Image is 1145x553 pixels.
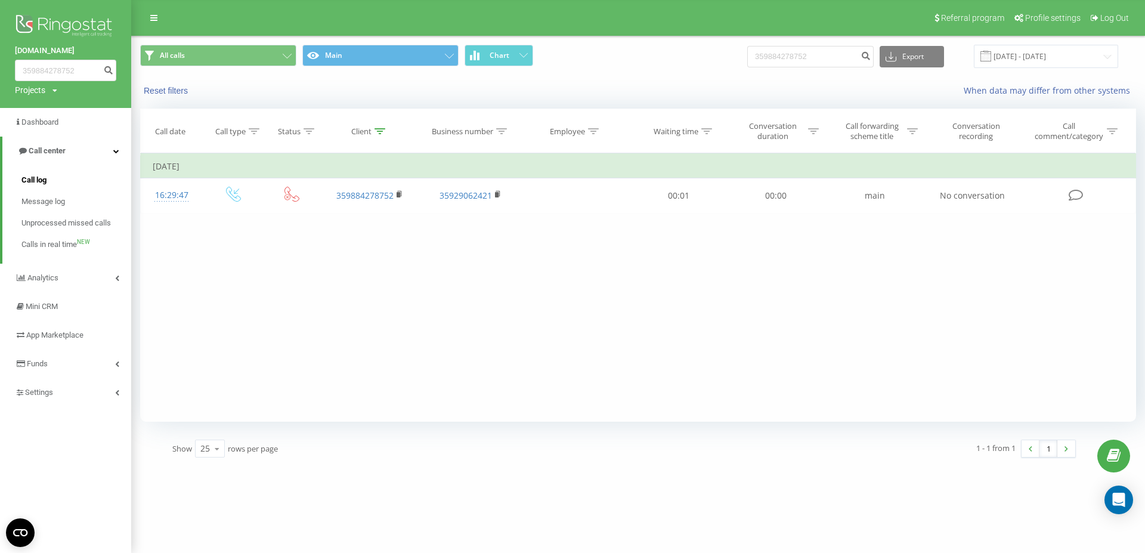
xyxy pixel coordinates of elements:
[155,126,185,137] div: Call date
[1104,486,1133,514] div: Open Intercom Messenger
[21,191,131,212] a: Message log
[940,190,1005,201] span: No conversation
[21,234,131,255] a: Calls in real timeNEW
[21,174,47,186] span: Call log
[140,85,194,96] button: Reset filters
[976,442,1016,454] div: 1 - 1 from 1
[440,190,492,201] a: 35929062421
[26,302,58,311] span: Mini CRM
[29,146,66,155] span: Call center
[200,443,210,455] div: 25
[15,60,116,81] input: Search by number
[1034,121,1104,141] div: Call comment/category
[654,126,698,137] div: Waiting time
[27,273,58,282] span: Analytics
[153,184,191,207] div: 16:29:47
[1100,13,1129,23] span: Log Out
[1025,13,1081,23] span: Profile settings
[747,46,874,67] input: Search by number
[26,330,83,339] span: App Marketplace
[2,137,131,165] a: Call center
[336,190,394,201] a: 359884278752
[21,217,111,229] span: Unprocessed missed calls
[25,388,53,397] span: Settings
[432,126,493,137] div: Business number
[490,51,509,60] span: Chart
[15,45,116,57] a: [DOMAIN_NAME]
[21,118,58,126] span: Dashboard
[228,443,278,454] span: rows per page
[550,126,585,137] div: Employee
[825,178,926,213] td: main
[140,45,296,66] button: All calls
[465,45,533,66] button: Chart
[741,121,805,141] div: Conversation duration
[21,169,131,191] a: Call log
[172,443,192,454] span: Show
[941,13,1004,23] span: Referral program
[880,46,944,67] button: Export
[15,84,45,96] div: Projects
[937,121,1015,141] div: Conversation recording
[351,126,372,137] div: Client
[302,45,459,66] button: Main
[6,518,35,547] button: Open CMP widget
[27,359,48,368] span: Funds
[160,51,185,60] span: All calls
[215,126,246,137] div: Call type
[21,196,65,208] span: Message log
[15,12,116,42] img: Ringostat logo
[964,85,1136,96] a: When data may differ from other systems
[21,212,131,234] a: Unprocessed missed calls
[21,239,77,251] span: Calls in real time
[141,155,1136,178] td: [DATE]
[840,121,904,141] div: Call forwarding scheme title
[1039,440,1057,457] a: 1
[728,178,825,213] td: 00:00
[630,178,728,213] td: 00:01
[278,126,301,137] div: Status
